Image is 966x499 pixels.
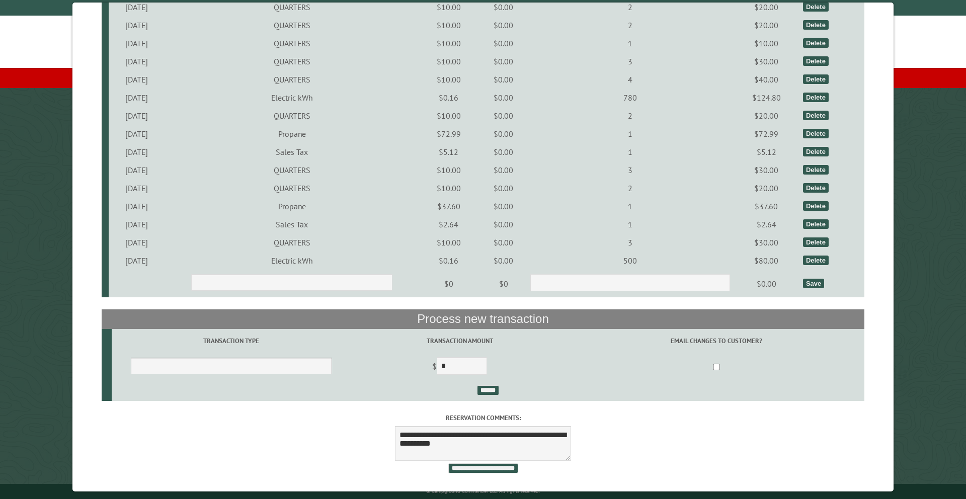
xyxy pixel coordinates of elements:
[419,70,478,89] td: $10.00
[102,413,865,423] label: Reservation comments:
[478,179,528,197] td: $0.00
[528,161,732,179] td: 3
[419,233,478,252] td: $10.00
[732,89,801,107] td: $124.80
[732,125,801,143] td: $72.99
[113,336,350,346] label: Transaction Type
[419,179,478,197] td: $10.00
[528,197,732,215] td: 1
[528,52,732,70] td: 3
[528,107,732,125] td: 2
[478,16,528,34] td: $0.00
[109,252,165,270] td: [DATE]
[109,179,165,197] td: [DATE]
[732,107,801,125] td: $20.00
[803,279,824,288] div: Save
[109,143,165,161] td: [DATE]
[478,143,528,161] td: $0.00
[419,215,478,233] td: $2.64
[803,2,829,12] div: Delete
[803,93,829,102] div: Delete
[732,34,801,52] td: $10.00
[165,161,419,179] td: QUARTERS
[732,143,801,161] td: $5.12
[165,52,419,70] td: QUARTERS
[165,16,419,34] td: QUARTERS
[528,125,732,143] td: 1
[419,52,478,70] td: $10.00
[528,252,732,270] td: 500
[165,143,419,161] td: Sales Tax
[570,336,863,346] label: Email changes to customer?
[419,16,478,34] td: $10.00
[165,215,419,233] td: Sales Tax
[353,336,567,346] label: Transaction Amount
[419,161,478,179] td: $10.00
[109,161,165,179] td: [DATE]
[732,161,801,179] td: $30.00
[803,147,829,156] div: Delete
[478,34,528,52] td: $0.00
[165,125,419,143] td: Propane
[478,107,528,125] td: $0.00
[419,89,478,107] td: $0.16
[803,129,829,138] div: Delete
[732,215,801,233] td: $2.64
[165,197,419,215] td: Propane
[109,34,165,52] td: [DATE]
[528,16,732,34] td: 2
[478,233,528,252] td: $0.00
[478,52,528,70] td: $0.00
[419,107,478,125] td: $10.00
[165,252,419,270] td: Electric kWh
[803,201,829,211] div: Delete
[351,353,569,381] td: $
[803,165,829,175] div: Delete
[109,16,165,34] td: [DATE]
[732,197,801,215] td: $37.60
[803,256,829,265] div: Delete
[165,34,419,52] td: QUARTERS
[419,252,478,270] td: $0.16
[803,219,829,229] div: Delete
[109,107,165,125] td: [DATE]
[109,52,165,70] td: [DATE]
[478,125,528,143] td: $0.00
[478,215,528,233] td: $0.00
[803,20,829,30] div: Delete
[165,233,419,252] td: QUARTERS
[426,488,540,494] small: © Campground Commander LLC. All rights reserved.
[165,179,419,197] td: QUARTERS
[803,74,829,84] div: Delete
[528,89,732,107] td: 780
[732,16,801,34] td: $20.00
[732,252,801,270] td: $80.00
[165,70,419,89] td: QUARTERS
[528,215,732,233] td: 1
[732,179,801,197] td: $20.00
[419,197,478,215] td: $37.60
[109,70,165,89] td: [DATE]
[109,89,165,107] td: [DATE]
[528,143,732,161] td: 1
[478,252,528,270] td: $0.00
[109,125,165,143] td: [DATE]
[528,70,732,89] td: 4
[732,52,801,70] td: $30.00
[419,143,478,161] td: $5.12
[528,233,732,252] td: 3
[478,197,528,215] td: $0.00
[102,309,865,328] th: Process new transaction
[109,233,165,252] td: [DATE]
[732,270,801,298] td: $0.00
[109,197,165,215] td: [DATE]
[803,237,829,247] div: Delete
[803,183,829,193] div: Delete
[528,34,732,52] td: 1
[478,89,528,107] td: $0.00
[478,161,528,179] td: $0.00
[732,70,801,89] td: $40.00
[803,56,829,66] div: Delete
[803,38,829,48] div: Delete
[478,270,528,298] td: $0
